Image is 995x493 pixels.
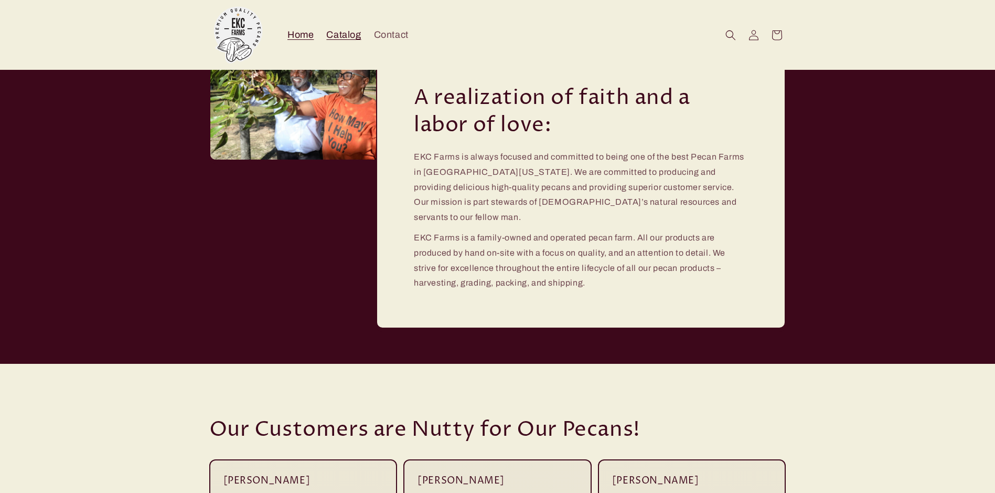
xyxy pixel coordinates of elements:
a: Contact [368,23,415,47]
p: EKC Farms is a family-owned and operated pecan farm. All our products are produced by hand on-sit... [414,230,748,291]
span: Home [287,29,314,41]
h3: [PERSON_NAME] [612,474,772,488]
summary: Search [719,24,742,47]
span: Catalog [326,29,361,41]
a: Catalog [320,23,367,47]
img: EKC Pecans [209,6,267,64]
span: Contact [374,29,409,41]
p: EKC Farms is always focused and committed to being one of the best Pecan Farms in [GEOGRAPHIC_DAT... [414,150,748,225]
a: EKC Pecans [205,2,271,68]
h2: A realization of faith and a labor of love: [414,85,748,139]
h3: [PERSON_NAME] [418,474,577,488]
a: Home [281,23,320,47]
h2: Our Customers are Nutty for Our Pecans! [209,416,640,444]
h3: [PERSON_NAME] [223,474,383,488]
